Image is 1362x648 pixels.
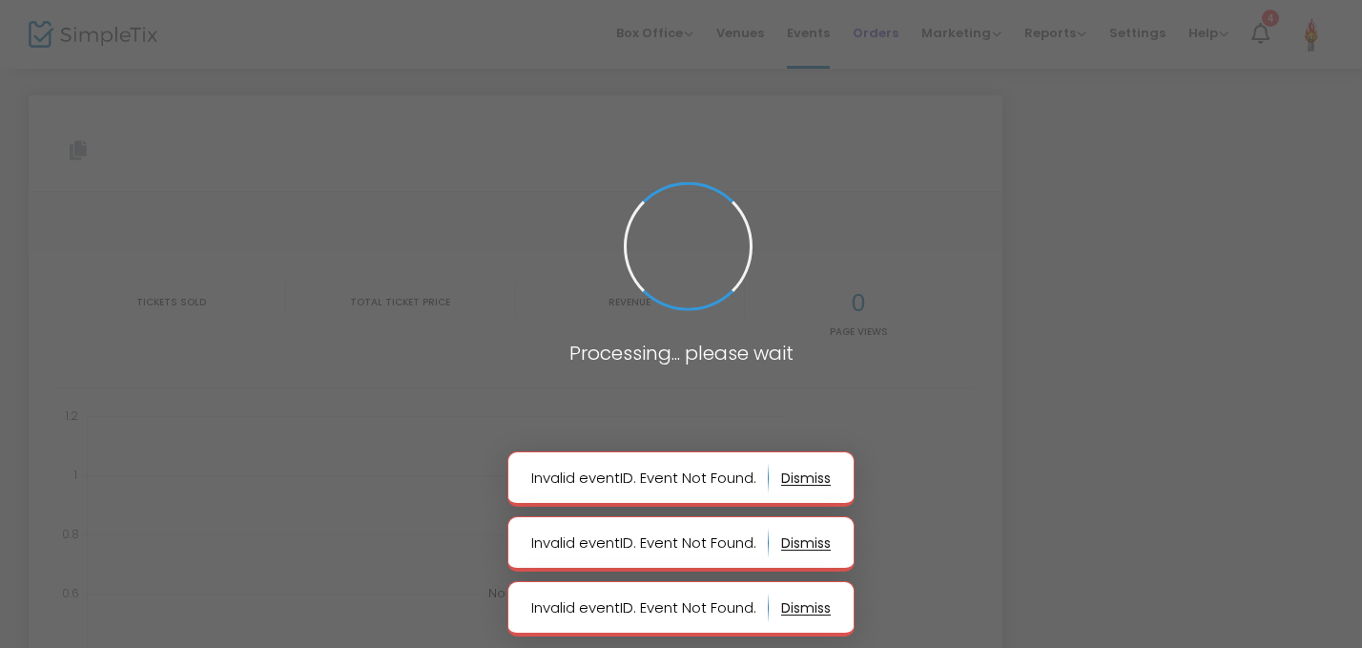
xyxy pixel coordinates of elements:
button: dismiss [781,463,831,493]
h3: Processing... please wait [528,342,834,365]
p: Invalid eventID. Event Not Found. [531,593,769,623]
button: dismiss [781,528,831,558]
button: dismiss [781,593,831,623]
p: Invalid eventID. Event Not Found. [531,528,769,558]
p: Invalid eventID. Event Not Found. [531,463,769,493]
